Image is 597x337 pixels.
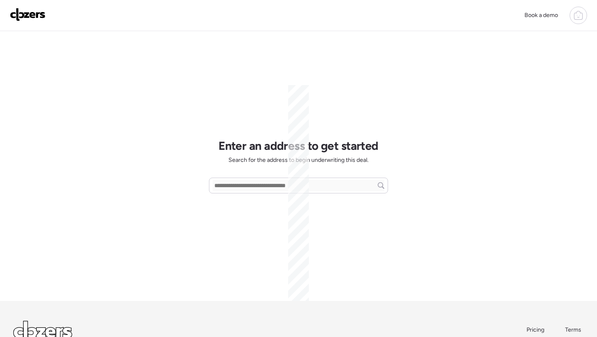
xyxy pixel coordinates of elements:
[527,326,545,334] a: Pricing
[565,326,581,333] span: Terms
[10,8,46,21] img: Logo
[527,326,544,333] span: Pricing
[218,139,379,153] h1: Enter an address to get started
[524,12,558,19] span: Book a demo
[565,326,584,334] a: Terms
[228,156,369,164] span: Search for the address to begin underwriting this deal.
